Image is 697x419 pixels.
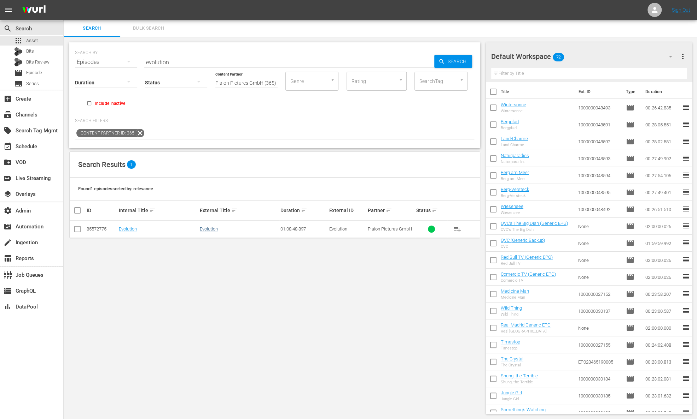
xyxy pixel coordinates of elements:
[681,306,690,315] span: reorder
[491,47,679,66] div: Default Workspace
[87,208,117,213] div: ID
[575,252,623,269] td: None
[681,103,690,112] span: reorder
[643,252,681,269] td: 02:00:00.026
[501,312,522,317] div: Wild Thing
[501,176,529,181] div: Berg am Meer
[4,95,12,103] span: Create
[432,207,438,214] span: sort
[643,150,681,167] td: 00:27:49.902
[501,322,551,328] a: Real Madrid Generic EPG
[575,201,623,218] td: 1000000048492
[575,133,623,150] td: 1000000048592
[87,226,117,232] div: 85572775
[4,110,12,119] span: Channels
[626,188,634,197] span: Episode
[626,256,634,264] span: Episode
[643,201,681,218] td: 00:26:51.510
[149,207,156,214] span: sort
[643,336,681,353] td: 00:24:02.408
[643,218,681,235] td: 02:00:00.026
[643,353,681,370] td: 00:23:00.813
[681,222,690,230] span: reorder
[575,99,623,116] td: 1000000048493
[672,7,690,13] a: Sign Out
[575,116,623,133] td: 1000000048591
[678,48,687,65] button: more_vert
[4,238,12,247] span: Ingestion
[75,118,475,124] p: Search Filters:
[501,278,556,283] div: Comercio TV
[501,356,523,361] a: The Crystal
[501,153,529,158] a: Naturparadies
[574,82,622,102] th: Ext. ID
[681,391,690,400] span: reorder
[501,238,545,243] a: QVC (Generic Backup)
[501,305,522,311] a: Wild Thing
[4,24,12,33] span: Search
[14,36,23,45] span: Asset
[458,77,465,83] button: Open
[626,290,634,298] span: Episode
[501,82,574,102] th: Title
[17,2,51,18] img: ans4CAIJ8jUAAAAAAAAAAAAAAAAAAAAAAAAgQb4GAAAAAAAAAAAAAAAAAAAAAAAAJMjXAAAAAAAAAAAAAAAAAAAAAAAAgAT5G...
[626,103,634,112] span: Episode
[575,336,623,353] td: 1000000027155
[14,47,23,56] div: Bits
[4,174,12,182] span: Live Streaming
[75,52,137,72] div: Episodes
[626,137,634,146] span: Episode
[681,273,690,281] span: reorder
[626,222,634,231] span: Episode
[575,269,623,286] td: None
[416,206,446,215] div: Status
[119,226,137,232] a: Evolution
[4,206,12,215] span: Admin
[643,303,681,319] td: 00:23:00.587
[501,397,522,401] div: Jungle Girl
[445,55,472,68] span: Search
[681,374,690,383] span: reorder
[643,370,681,387] td: 00:23:02.081
[575,184,623,201] td: 1000000048595
[501,244,545,249] div: QVC
[78,186,153,191] span: Found 1 episodes sorted by: relevance
[501,170,529,175] a: Berg am Meer
[643,99,681,116] td: 00:26:42.835
[501,210,523,215] div: Wiesensee
[26,48,34,55] span: Bits
[329,226,347,232] span: Evolution
[681,340,690,349] span: reorder
[4,158,12,167] span: VOD
[368,226,412,232] span: Plaion Pictures GmbH
[681,239,690,247] span: reorder
[14,69,23,77] span: Episode
[681,408,690,417] span: reorder
[4,287,12,295] span: GraphQL
[626,205,634,214] span: Episode
[681,120,690,128] span: reorder
[4,222,12,231] span: Automation
[501,346,520,351] div: Timestop
[501,288,529,294] a: Medicine Man
[643,184,681,201] td: 00:27:49.401
[124,24,173,32] span: Bulk Search
[575,387,623,404] td: 1000000030135
[501,227,568,232] div: QVC's The Big Dish
[575,370,623,387] td: 1000000030134
[501,329,551,334] div: Real [GEOGRAPHIC_DATA]
[643,387,681,404] td: 00:23:01.632
[501,193,529,198] div: Berg-Versteck
[501,380,538,384] div: Shung, the Terrible
[501,143,528,147] div: Land-Charme
[434,55,472,68] button: Search
[626,391,634,400] span: Episode
[575,150,623,167] td: 1000000048593
[501,339,520,345] a: Timestop
[575,167,623,184] td: 1000000048594
[575,353,623,370] td: EP023465190005
[501,261,553,266] div: Red Bull TV
[4,6,13,14] span: menu
[501,126,519,130] div: Bergpfad
[26,80,39,87] span: Series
